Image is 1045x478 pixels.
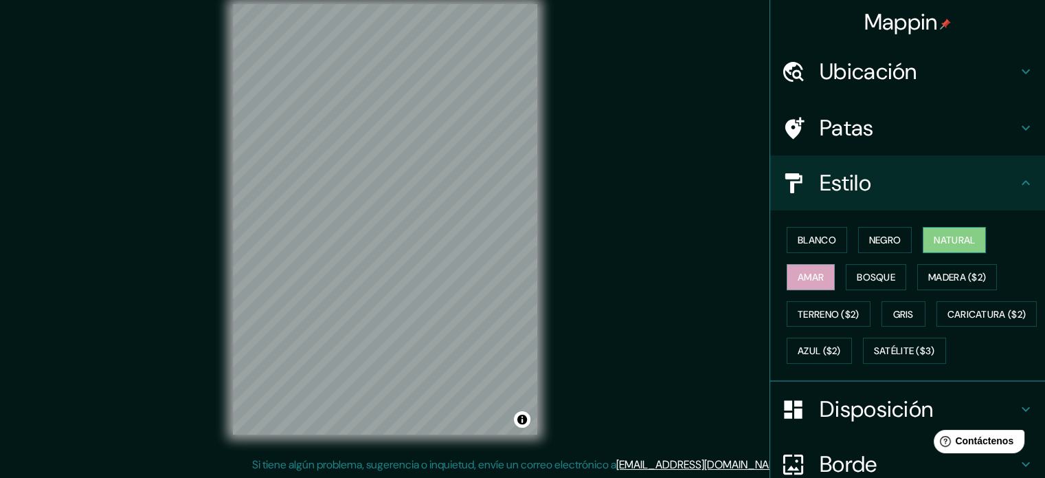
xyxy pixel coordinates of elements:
[923,424,1030,463] iframe: Lanzador de widgets de ayuda
[787,264,835,290] button: Amar
[917,264,997,290] button: Madera ($2)
[940,19,951,30] img: pin-icon.png
[798,234,836,246] font: Blanco
[893,308,914,321] font: Gris
[798,308,859,321] font: Terreno ($2)
[820,395,933,424] font: Disposición
[874,345,935,358] font: Satélite ($3)
[252,457,616,472] font: Si tiene algún problema, sugerencia o inquietud, envíe un correo electrónico a
[923,227,986,253] button: Natural
[514,411,530,428] button: Activar o desactivar atribución
[864,8,938,36] font: Mappin
[770,44,1045,99] div: Ubicación
[846,264,906,290] button: Bosque
[820,57,917,86] font: Ubicación
[881,301,925,327] button: Gris
[869,234,901,246] font: Negro
[858,227,912,253] button: Negro
[770,382,1045,437] div: Disposición
[770,100,1045,155] div: Patas
[820,169,871,197] font: Estilo
[798,271,824,283] font: Amar
[857,271,895,283] font: Bosque
[928,271,986,283] font: Madera ($2)
[787,227,847,253] button: Blanco
[934,234,975,246] font: Natural
[863,338,946,364] button: Satélite ($3)
[787,338,852,364] button: Azul ($2)
[787,301,870,327] button: Terreno ($2)
[616,457,786,472] a: [EMAIL_ADDRESS][DOMAIN_NAME]
[770,155,1045,210] div: Estilo
[936,301,1037,327] button: Caricatura ($2)
[233,4,537,435] canvas: Mapa
[820,113,874,142] font: Patas
[798,345,841,358] font: Azul ($2)
[947,308,1026,321] font: Caricatura ($2)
